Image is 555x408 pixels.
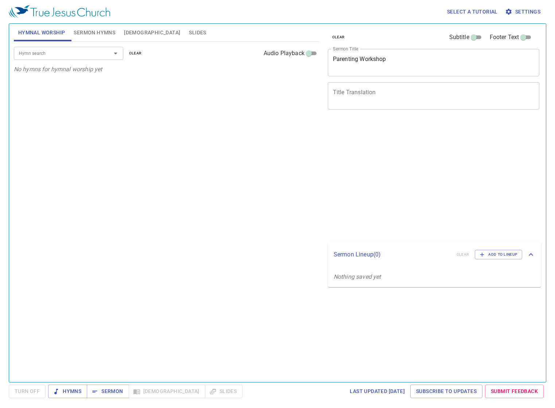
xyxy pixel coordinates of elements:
i: No hymns for hymnal worship yet [14,66,102,73]
p: Sermon Lineup ( 0 ) [334,250,451,259]
a: Subscribe to Updates [410,385,482,398]
i: Nothing saved yet [334,273,381,280]
span: Submit Feedback [491,387,538,396]
button: clear [328,33,349,42]
span: Select a tutorial [447,7,498,16]
a: Last updated [DATE] [347,385,408,398]
button: Sermon [87,385,129,398]
img: True Jesus Church [9,5,110,18]
span: Last updated [DATE] [350,387,405,396]
span: Hymnal Worship [18,28,65,37]
a: Submit Feedback [485,385,544,398]
span: [DEMOGRAPHIC_DATA] [124,28,180,37]
button: clear [125,49,146,58]
span: Sermon [93,387,123,396]
span: Subscribe to Updates [416,387,477,396]
iframe: from-child [325,117,498,240]
span: Footer Text [490,33,519,42]
span: Subtitle [449,33,469,42]
span: clear [129,50,142,57]
span: clear [332,34,345,41]
span: Add to Lineup [480,251,517,258]
button: Select a tutorial [444,5,501,19]
button: Add to Lineup [475,250,522,259]
span: Sermon Hymns [74,28,115,37]
span: Settings [507,7,540,16]
span: Audio Playback [264,49,304,58]
button: Settings [504,5,543,19]
button: Open [110,48,121,58]
textarea: Parenting Workshop [333,56,535,69]
div: Sermon Lineup(0)clearAdd to Lineup [328,243,541,267]
span: Slides [189,28,206,37]
span: Hymns [54,387,81,396]
button: Hymns [48,385,87,398]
